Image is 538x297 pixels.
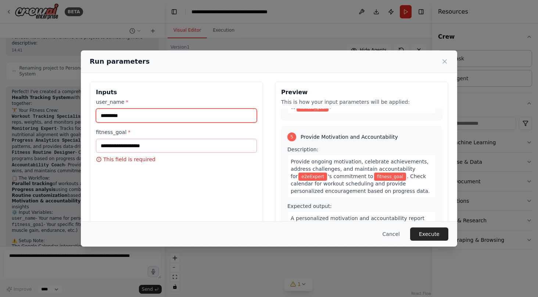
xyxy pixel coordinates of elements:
[374,173,406,181] span: Variable: fitness_goal
[281,88,442,97] h3: Preview
[301,133,398,141] span: Provide Motivation and Accountability
[298,173,327,181] span: Variable: user_name
[291,159,428,179] span: Provide ongoing motivation, celebrate achievements, address challenges, and maintain accountabili...
[96,88,257,97] h3: Inputs
[96,128,257,136] label: fitness_goal
[96,98,257,106] label: user_name
[287,132,296,141] div: 5
[291,215,430,251] span: A personalized motivation and accountability report with achievement celebrations, challenge stra...
[96,156,257,163] p: This field is required
[377,227,406,241] button: Cancel
[291,173,430,194] span: . Check calendar for workout scheduling and provide personalized encouragement based on progress ...
[328,173,373,179] span: 's commitment to
[281,98,442,106] p: This is how your input parameters will be applied:
[287,146,318,152] span: Description:
[287,203,332,209] span: Expected output:
[90,56,150,67] h2: Run parameters
[410,227,448,241] button: Execute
